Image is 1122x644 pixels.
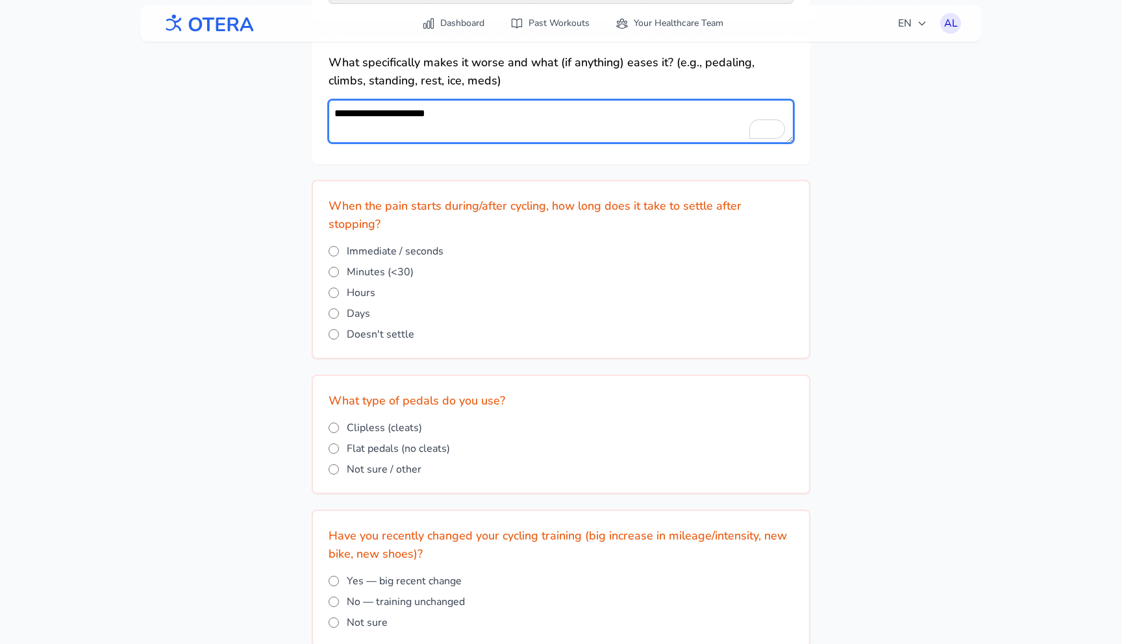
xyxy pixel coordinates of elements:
input: Not sure / other [329,464,339,475]
input: No — training unchanged [329,597,339,607]
input: Minutes (<30) [329,267,339,277]
span: No — training unchanged [347,594,465,610]
span: Doesn't settle [347,327,414,342]
textarea: To enrich screen reader interactions, please activate Accessibility in Grammarly extension settings [329,100,793,143]
span: Yes — big recent change [347,573,462,589]
a: Past Workouts [503,12,597,35]
a: Dashboard [414,12,492,35]
input: Not sure [329,617,339,628]
h2: What type of pedals do you use? [329,391,793,410]
span: EN [898,16,927,31]
h2: Have you recently changed your cycling training (big increase in mileage/intensity, new bike, new... [329,526,793,563]
input: Flat pedals (no cleats) [329,443,339,454]
span: Not sure [347,615,388,630]
input: Hours [329,288,339,298]
h2: When the pain starts during/after cycling, how long does it take to settle after stopping? [329,197,793,233]
span: Minutes (<30) [347,264,414,280]
span: Flat pedals (no cleats) [347,441,450,456]
span: Not sure / other [347,462,421,477]
button: EN [890,10,935,36]
span: Clipless (cleats) [347,420,422,436]
input: Clipless (cleats) [329,423,339,433]
a: Your Healthcare Team [608,12,731,35]
h2: What specifically makes it worse and what (if anything) eases it? (e.g., pedaling, climbs, standi... [329,53,793,90]
img: OTERA logo [161,9,255,38]
span: Hours [347,285,375,301]
input: Yes — big recent change [329,576,339,586]
input: Immediate / seconds [329,246,339,256]
button: AL [940,13,961,34]
span: Days [347,306,370,321]
input: Days [329,308,339,319]
span: Immediate / seconds [347,243,443,259]
input: Doesn't settle [329,329,339,340]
